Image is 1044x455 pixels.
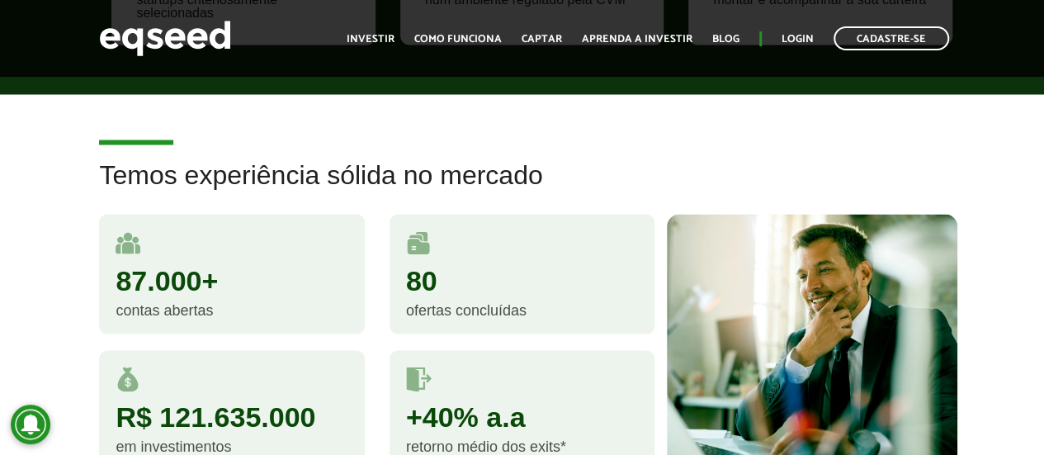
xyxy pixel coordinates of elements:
[99,160,944,214] h2: Temos experiência sólida no mercado
[99,17,231,60] img: EqSeed
[406,230,431,255] img: rodadas.svg
[116,230,140,255] img: user.svg
[116,266,347,294] div: 87.000+
[406,402,638,430] div: +40% a.a
[406,438,638,453] div: retorno médio dos exits*
[406,266,638,294] div: 80
[782,34,814,45] a: Login
[522,34,562,45] a: Captar
[406,302,638,317] div: ofertas concluídas
[406,367,432,391] img: saidas.svg
[712,34,739,45] a: Blog
[116,402,347,430] div: R$ 121.635.000
[582,34,692,45] a: Aprenda a investir
[116,302,347,317] div: contas abertas
[116,438,347,453] div: em investimentos
[834,26,949,50] a: Cadastre-se
[414,34,502,45] a: Como funciona
[347,34,394,45] a: Investir
[116,367,140,391] img: money.svg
